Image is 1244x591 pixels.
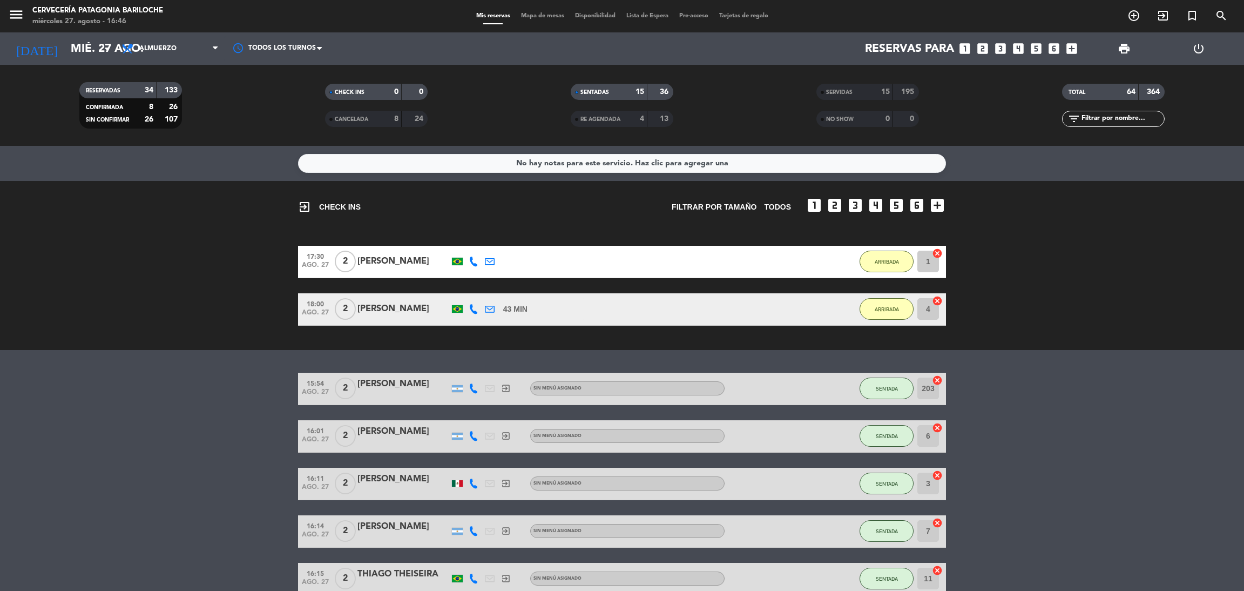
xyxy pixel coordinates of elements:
[570,13,621,19] span: Disponibilidad
[302,567,329,579] span: 16:15
[335,298,356,320] span: 2
[533,434,582,438] span: Sin menú asignado
[8,37,65,61] i: [DATE]
[302,472,329,484] span: 16:11
[847,197,864,214] i: looks_3
[976,42,990,56] i: looks_two
[357,567,449,581] div: THIAGO THEISEIRA
[86,117,129,123] span: SIN CONFIRMAR
[8,6,24,23] i: menu
[302,436,329,448] span: ago. 27
[826,90,853,95] span: SERVIDAS
[165,86,180,94] strong: 133
[876,528,898,534] span: SENTADA
[580,90,609,95] span: SENTADAS
[826,197,843,214] i: looks_two
[876,386,898,392] span: SENTADA
[876,481,898,487] span: SENTADA
[660,115,671,123] strong: 13
[932,375,943,386] i: cancel
[806,197,823,214] i: looks_one
[302,388,329,401] span: ago. 27
[32,16,163,27] div: miércoles 27. agosto - 16:46
[302,424,329,436] span: 16:01
[419,88,425,96] strong: 0
[860,473,914,494] button: SENTADA
[826,117,854,122] span: NO SHOW
[635,88,644,96] strong: 15
[1215,9,1228,22] i: search
[335,90,364,95] span: CHECK INS
[621,13,674,19] span: Lista de Espera
[640,115,644,123] strong: 4
[298,200,311,213] i: exit_to_app
[932,518,943,528] i: cancel
[1069,90,1085,95] span: TOTAL
[335,520,356,542] span: 2
[875,259,899,265] span: ARRIBADA
[357,520,449,534] div: [PERSON_NAME]
[932,422,943,433] i: cancel
[1186,9,1199,22] i: turned_in_not
[394,88,398,96] strong: 0
[1161,32,1236,65] div: LOG OUT
[881,88,890,96] strong: 15
[302,519,329,532] span: 16:14
[165,116,180,123] strong: 107
[501,574,511,583] i: exit_to_app
[888,197,905,214] i: looks_5
[357,302,449,316] div: [PERSON_NAME]
[302,579,329,591] span: ago. 27
[932,565,943,576] i: cancel
[1192,42,1205,55] i: power_settings_new
[302,531,329,543] span: ago. 27
[875,306,899,312] span: ARRIBADA
[876,433,898,439] span: SENTADA
[100,42,113,55] i: arrow_drop_down
[1047,42,1061,56] i: looks_6
[929,197,946,214] i: add_box
[32,5,163,16] div: Cervecería Patagonia Bariloche
[302,297,329,310] span: 18:00
[357,377,449,391] div: [PERSON_NAME]
[580,117,620,122] span: RE AGENDADA
[335,568,356,589] span: 2
[764,201,791,213] span: TODOS
[415,115,425,123] strong: 24
[298,200,361,213] span: CHECK INS
[394,115,398,123] strong: 8
[169,103,180,111] strong: 26
[885,115,890,123] strong: 0
[1029,42,1043,56] i: looks_5
[1011,42,1025,56] i: looks_4
[503,303,528,315] span: 43 MIN
[910,115,916,123] strong: 0
[860,298,914,320] button: ARRIBADA
[145,116,153,123] strong: 26
[357,254,449,268] div: [PERSON_NAME]
[533,529,582,533] span: Sin menú asignado
[860,568,914,589] button: SENTADA
[860,378,914,399] button: SENTADA
[516,13,570,19] span: Mapa de mesas
[1127,9,1140,22] i: add_circle_outline
[993,42,1008,56] i: looks_3
[86,105,123,110] span: CONFIRMADA
[876,576,898,582] span: SENTADA
[1127,88,1135,96] strong: 64
[357,472,449,486] div: [PERSON_NAME]
[302,377,329,389] span: 15:54
[1157,9,1169,22] i: exit_to_app
[501,479,511,488] i: exit_to_app
[302,309,329,321] span: ago. 27
[1065,42,1079,56] i: add_box
[501,431,511,441] i: exit_to_app
[901,88,916,96] strong: 195
[674,13,714,19] span: Pre-acceso
[860,520,914,542] button: SENTADA
[501,526,511,536] i: exit_to_app
[335,251,356,272] span: 2
[501,384,511,393] i: exit_to_app
[714,13,774,19] span: Tarjetas de regalo
[533,481,582,486] span: Sin menú asignado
